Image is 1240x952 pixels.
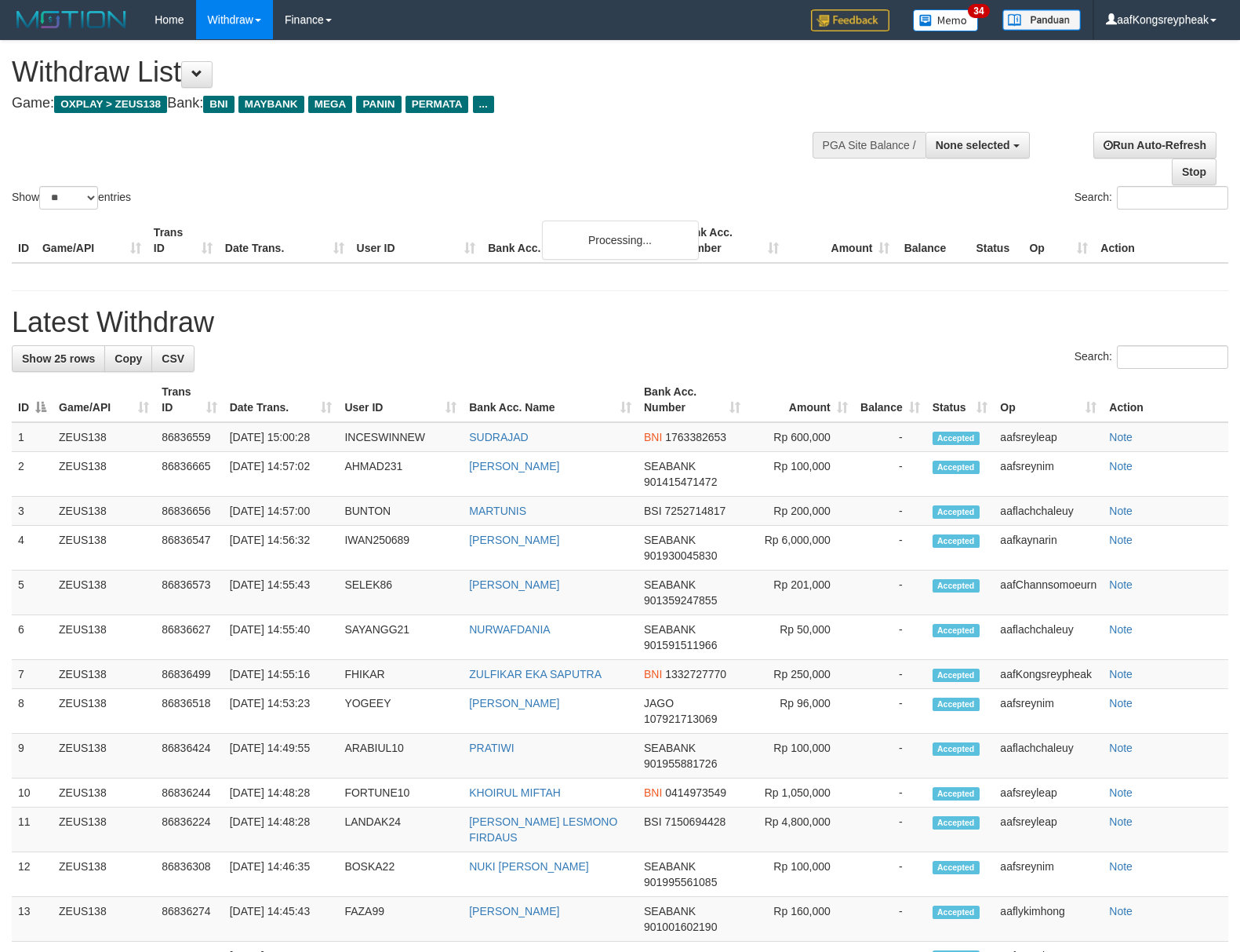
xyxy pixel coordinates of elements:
td: ZEUS138 [53,615,155,660]
span: Accepted [933,669,980,682]
span: SEABANK [644,860,696,873]
td: 2 [12,452,53,497]
img: Button%20Memo.svg [913,9,979,31]
span: 34 [968,4,989,18]
td: aaflachchaleuy [994,497,1103,526]
span: SEABANK [644,623,696,636]
span: Copy 7252714817 to clipboard [664,505,725,517]
span: Accepted [933,461,980,474]
td: [DATE] 14:48:28 [224,779,339,808]
span: MEGA [308,96,353,113]
td: - [854,615,926,660]
th: Action [1094,218,1228,263]
th: User ID: activate to sort column ascending [338,378,463,422]
td: [DATE] 14:57:02 [224,452,339,497]
td: [DATE] 14:55:16 [224,660,339,689]
td: - [854,422,926,452]
td: 86836656 [155,497,223,526]
td: FHIKAR [338,660,463,689]
td: ZEUS138 [53,734,155,779]
div: Processing... [542,221,699,260]
th: Bank Acc. Number [674,218,785,263]
a: Note [1109,505,1133,517]
td: Rp 250,000 [747,660,854,689]
label: Show entries [12,186,131,210]
td: ZEUS138 [53,852,155,897]
td: - [854,689,926,734]
th: Date Trans.: activate to sort column ascending [224,378,339,422]
a: [PERSON_NAME] [469,905,559,917]
td: 86836559 [155,422,223,452]
a: Show 25 rows [12,345,105,372]
a: [PERSON_NAME] LESMONO FIRDAUS [469,815,617,844]
td: Rp 4,800,000 [747,808,854,852]
td: 86836424 [155,734,223,779]
a: Run Auto-Refresh [1093,132,1216,159]
td: ZEUS138 [53,689,155,734]
span: Accepted [933,579,980,593]
img: Feedback.jpg [811,9,889,31]
label: Search: [1075,186,1228,210]
a: [PERSON_NAME] [469,578,559,591]
td: [DATE] 14:56:32 [224,526,339,571]
a: Note [1109,578,1133,591]
td: ZEUS138 [53,897,155,942]
td: FAZA99 [338,897,463,942]
td: 12 [12,852,53,897]
td: aafsreynim [994,689,1103,734]
a: Note [1109,431,1133,443]
span: Accepted [933,432,980,445]
img: panduan.png [1002,9,1081,31]
td: 86836573 [155,571,223,615]
td: 6 [12,615,53,660]
a: Note [1109,697,1133,709]
td: 3 [12,497,53,526]
span: Show 25 rows [22,352,95,365]
button: None selected [925,132,1030,159]
span: Accepted [933,906,980,919]
th: Bank Acc. Number: activate to sort column ascending [638,378,747,422]
td: aafsreynim [994,852,1103,897]
td: 86836518 [155,689,223,734]
a: Stop [1172,159,1216,185]
td: 86836547 [155,526,223,571]
td: ZEUS138 [53,660,155,689]
span: JAGO [644,697,674,709]
td: SELEK86 [338,571,463,615]
td: [DATE] 15:00:28 [224,422,339,452]
td: aaflachchaleuy [994,734,1103,779]
td: 11 [12,808,53,852]
span: Copy 107921713069 to clipboard [644,713,717,725]
span: BNI [203,96,234,113]
td: 9 [12,734,53,779]
label: Search: [1075,345,1228,369]
th: Amount: activate to sort column ascending [747,378,854,422]
th: Op: activate to sort column ascending [994,378,1103,422]
span: OXPLAY > ZEUS138 [54,96,167,113]
td: 86836274 [155,897,223,942]
td: Rp 1,050,000 [747,779,854,808]
td: - [854,808,926,852]
span: Copy 7150694428 to clipboard [664,815,725,828]
td: - [854,497,926,526]
td: [DATE] 14:57:00 [224,497,339,526]
span: None selected [936,139,1010,151]
td: 8 [12,689,53,734]
td: ZEUS138 [53,571,155,615]
td: ZEUS138 [53,497,155,526]
td: Rp 200,000 [747,497,854,526]
span: Copy [115,352,142,365]
td: ZEUS138 [53,808,155,852]
td: - [854,571,926,615]
td: ZEUS138 [53,779,155,808]
td: aaflykimhong [994,897,1103,942]
span: CSV [162,352,184,365]
span: Accepted [933,505,980,519]
span: ... [473,96,494,113]
span: Accepted [933,534,980,548]
td: [DATE] 14:46:35 [224,852,339,897]
td: 86836627 [155,615,223,660]
td: - [854,852,926,897]
td: Rp 96,000 [747,689,854,734]
a: PRATIWI [469,742,514,754]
